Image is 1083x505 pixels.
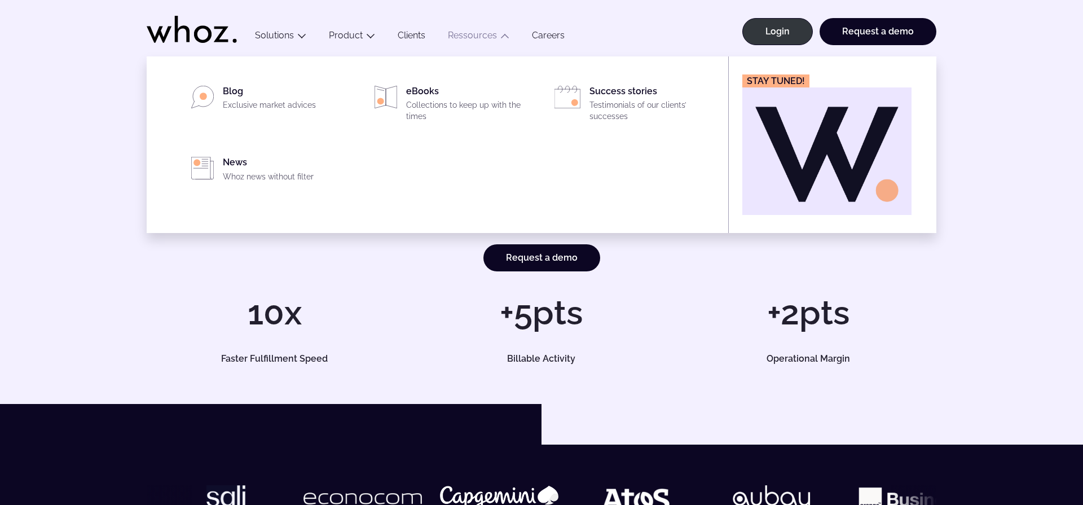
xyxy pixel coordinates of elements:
[554,86,580,108] img: PICTO_EVENEMENTS.svg
[223,100,348,111] p: Exclusive market advices
[223,172,348,183] p: Whoz news without filter
[742,74,912,215] a: Stay tuned!
[160,354,390,363] h5: Faster Fulfillment Speed
[318,30,386,45] button: Product
[223,86,348,115] div: Blog
[375,86,397,108] img: PICTO_LIVRES.svg
[223,157,348,186] div: News
[178,157,348,186] a: NewsWhoz news without filter
[191,157,214,179] img: PICTO_PRESSE-ET-ACTUALITE-1.svg
[178,86,348,115] a: BlogExclusive market advices
[426,354,657,363] h5: Billable Activity
[742,18,813,45] a: Login
[147,296,402,330] h1: 10x
[483,244,600,271] a: Request a demo
[448,30,497,41] a: Ressources
[437,30,521,45] button: Ressources
[693,354,923,363] h5: Operational Margin
[413,296,669,330] h1: +5pts
[406,86,531,126] div: eBooks
[329,30,363,41] a: Product
[406,100,531,122] p: Collections to keep up with the times
[521,30,576,45] a: Careers
[386,30,437,45] a: Clients
[545,86,715,126] a: Success storiesTestimonials of our clients’ successes
[681,296,936,330] h1: +2pts
[589,86,715,126] div: Success stories
[362,86,531,126] a: eBooksCollections to keep up with the times
[244,30,318,45] button: Solutions
[589,100,715,122] p: Testimonials of our clients’ successes
[820,18,936,45] a: Request a demo
[742,74,809,87] figcaption: Stay tuned!
[191,86,214,108] img: PICTO_BLOG.svg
